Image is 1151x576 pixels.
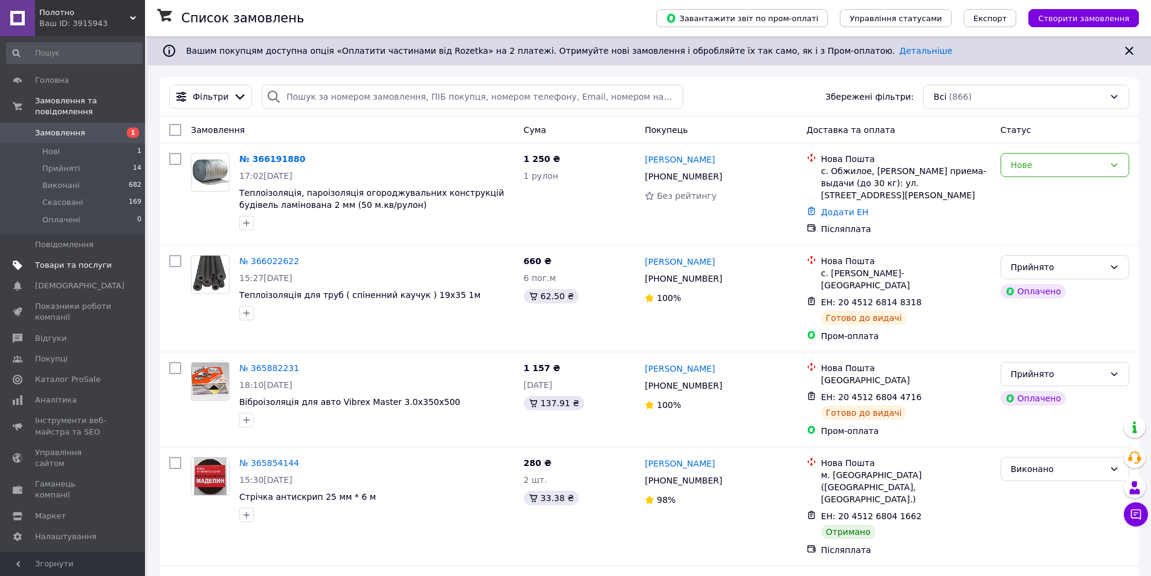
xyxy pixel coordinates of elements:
[821,207,869,217] a: Додати ЕН
[137,146,141,157] span: 1
[807,125,895,135] span: Доставка та оплата
[900,46,953,56] a: Детальніше
[191,457,230,496] a: Фото товару
[42,215,80,225] span: Оплачені
[35,260,112,271] span: Товари та послуги
[821,311,907,325] div: Готово до видачі
[821,297,922,307] span: ЕН: 20 4512 6814 8318
[1001,391,1066,406] div: Оплачено
[239,154,305,164] a: № 366191880
[35,479,112,500] span: Гаманець компанії
[821,525,875,539] div: Отримано
[821,392,922,402] span: ЕН: 20 4512 6804 4716
[645,154,715,166] a: [PERSON_NAME]
[6,42,143,64] input: Пошук
[666,13,818,24] span: Завантажити звіт по пром-оплаті
[840,9,952,27] button: Управління статусами
[42,146,60,157] span: Нові
[821,267,991,291] div: с. [PERSON_NAME]-[GEOGRAPHIC_DATA]
[239,273,292,283] span: 15:27[DATE]
[933,91,946,103] span: Всі
[192,155,229,190] img: Фото товару
[825,91,914,103] span: Збережені фільтри:
[239,492,376,502] a: Стрічка антискрип 25 мм * 6 м
[657,495,675,505] span: 98%
[35,95,145,117] span: Замовлення та повідомлення
[524,171,558,181] span: 1 рулон
[42,197,83,208] span: Скасовані
[645,363,715,375] a: [PERSON_NAME]
[35,280,124,291] span: [DEMOGRAPHIC_DATA]
[656,9,828,27] button: Завантажити звіт по пром-оплаті
[657,293,681,303] span: 100%
[1011,367,1104,381] div: Прийнято
[35,374,100,385] span: Каталог ProSale
[821,223,991,235] div: Післяплата
[35,395,77,406] span: Аналітика
[137,215,141,225] span: 0
[1001,125,1031,135] span: Статус
[524,475,547,485] span: 2 шт.
[239,188,504,210] a: Теплоізоляція, пароізоляція огороджувальних конструкцій будівель ламінована 2 мм (50 м.кв/рулон)
[1011,462,1104,476] div: Виконано
[821,511,922,521] span: ЕН: 20 4512 6804 1662
[262,85,683,109] input: Пошук за номером замовлення, ПІБ покупця, номером телефону, Email, номером накладної
[821,362,991,374] div: Нова Пошта
[193,91,228,103] span: Фільтри
[821,255,991,267] div: Нова Пошта
[192,363,229,400] img: Фото товару
[642,168,724,185] div: [PHONE_NUMBER]
[192,256,229,293] img: Фото товару
[524,154,561,164] span: 1 250 ₴
[194,458,227,495] img: Фото товару
[1124,502,1148,526] button: Чат з покупцем
[949,92,972,102] span: (866)
[821,457,991,469] div: Нова Пошта
[42,163,80,174] span: Прийняті
[133,163,141,174] span: 14
[821,153,991,165] div: Нова Пошта
[973,14,1007,23] span: Експорт
[181,11,304,25] h1: Список замовлень
[35,415,112,437] span: Інструменти веб-майстра та SEO
[239,290,480,300] a: Теплоізоляція для труб ( спіненний каучук ) 19х35 1м
[35,301,112,323] span: Показники роботи компанії
[129,180,141,191] span: 682
[127,128,139,138] span: 1
[39,18,145,29] div: Ваш ID: 3915943
[35,354,68,364] span: Покупці
[642,270,724,287] div: [PHONE_NUMBER]
[35,75,69,86] span: Головна
[524,273,556,283] span: 6 пог.м
[821,330,991,342] div: Пром-оплата
[642,377,724,394] div: [PHONE_NUMBER]
[524,396,584,410] div: 137.91 ₴
[821,544,991,556] div: Післяплата
[524,363,561,373] span: 1 157 ₴
[657,191,717,201] span: Без рейтингу
[39,7,130,18] span: Полотно
[1001,284,1066,299] div: Оплачено
[1011,158,1104,172] div: Нове
[191,153,230,192] a: Фото товару
[35,511,66,522] span: Маркет
[1038,14,1129,23] span: Створити замовлення
[524,289,579,303] div: 62.50 ₴
[1011,260,1104,274] div: Прийнято
[35,531,97,542] span: Налаштування
[35,128,85,138] span: Замовлення
[239,397,460,407] a: Віброізоляція для авто Vibrex Master 3.0х350х500
[186,46,952,56] span: Вашим покупцям доступна опція «Оплатити частинами від Rozetka» на 2 платежі. Отримуйте нові замов...
[129,197,141,208] span: 169
[42,180,80,191] span: Виконані
[645,125,688,135] span: Покупець
[35,333,66,344] span: Відгуки
[524,458,552,468] span: 280 ₴
[850,14,942,23] span: Управління статусами
[1028,9,1139,27] button: Створити замовлення
[657,400,681,410] span: 100%
[964,9,1017,27] button: Експорт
